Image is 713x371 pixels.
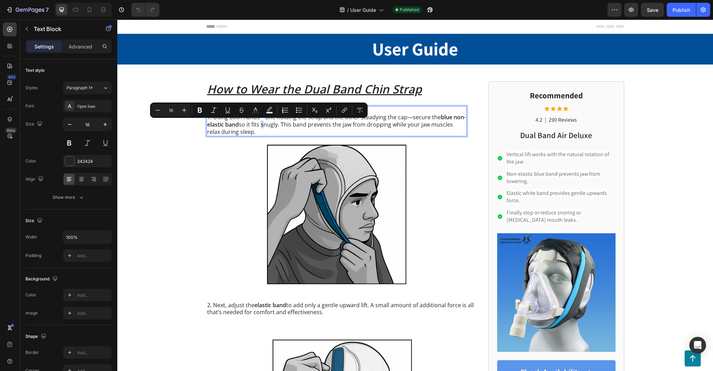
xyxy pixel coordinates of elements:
[25,349,39,356] div: Border
[25,274,59,284] div: Background
[7,74,17,80] div: 450
[34,43,54,50] p: Settings
[380,110,498,122] h2: Dual Band Air Deluxe
[77,253,110,259] div: Add...
[389,170,489,184] span: Elastic white band provides gentle upwards force.
[389,151,483,165] span: Non-elastic blue band prevents jaw from lowering.
[25,332,48,341] div: Shape
[25,191,112,204] button: Show more
[63,82,112,94] button: Paragraph 1*
[428,97,429,104] p: |
[431,97,460,104] p: 290 Reviews
[34,25,93,33] p: Text Block
[25,234,37,240] div: Width
[25,216,44,226] div: Size
[389,131,492,146] span: Vertical lift works with the natural rotation of the jaw
[53,194,85,201] div: Show more
[69,43,92,50] p: Advanced
[25,175,45,184] div: Align
[400,7,419,13] span: Published
[380,70,498,82] h2: Recommended
[137,282,169,289] strong: elastic band
[46,6,49,14] p: 7
[5,128,17,133] div: Beta
[25,67,45,74] div: Text style
[3,3,52,17] button: 7
[66,85,93,91] span: Paragraph 1*
[380,214,498,332] img: chi strap for snorers
[25,310,38,316] div: Image
[77,292,110,298] div: Add...
[25,252,41,259] div: Padding
[350,6,376,14] span: User Guide
[25,85,38,91] div: Styles
[117,20,713,371] iframe: Design area
[667,3,696,17] button: Publish
[77,350,110,356] div: Add...
[647,7,658,13] span: Save
[25,103,34,109] div: Font
[25,120,44,129] div: Size
[689,337,706,354] div: Open Intercom Messenger
[77,103,110,109] div: Open Sans
[90,282,360,304] p: 2. Next, adjust the to add only a gentle upward lift. A small amount of additional force is all t...
[418,97,425,104] p: 4.2
[131,3,159,17] div: Undo/Redo
[25,158,36,164] div: Color
[77,310,110,317] div: Add...
[150,125,289,265] img: How to use the Dual Band chin strap by Knightsbridge sleep solutions
[150,103,368,118] div: Editor contextual toolbar
[63,231,111,243] input: Auto
[77,158,110,165] div: 242424
[641,3,664,17] button: Save
[25,292,36,298] div: Color
[389,189,464,204] span: Finally stop or reduce snoring or [MEDICAL_DATA] mouth leaks.
[347,6,349,14] span: /
[673,6,690,14] div: Publish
